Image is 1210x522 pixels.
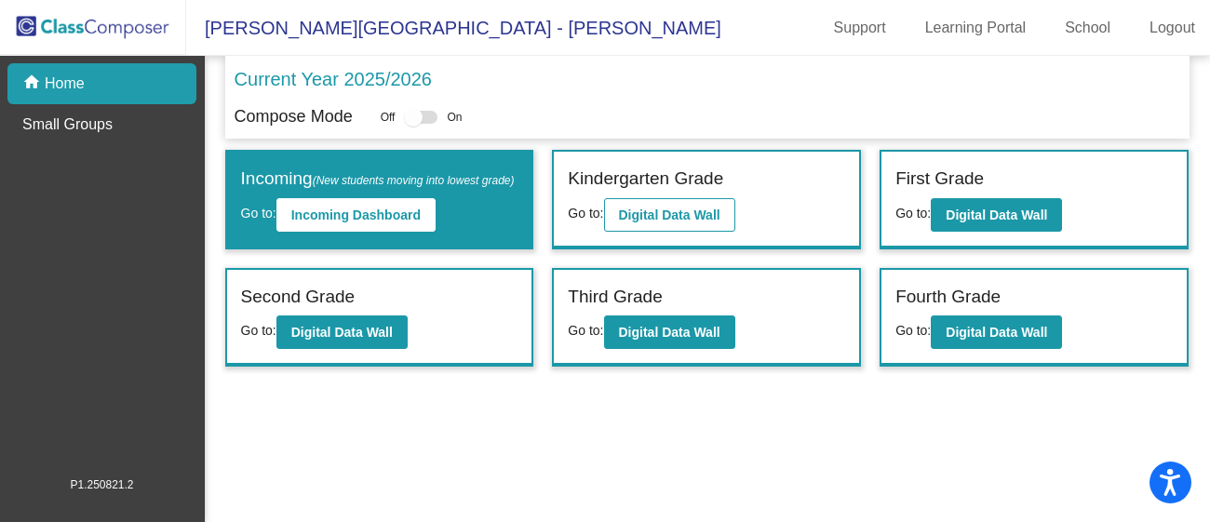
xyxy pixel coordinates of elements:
[235,104,353,129] p: Compose Mode
[241,323,276,338] span: Go to:
[241,284,356,311] label: Second Grade
[241,206,276,221] span: Go to:
[447,109,462,126] span: On
[22,73,45,95] mat-icon: home
[895,206,931,221] span: Go to:
[931,198,1062,232] button: Digital Data Wall
[291,207,421,222] b: Incoming Dashboard
[45,73,85,95] p: Home
[276,198,436,232] button: Incoming Dashboard
[604,198,735,232] button: Digital Data Wall
[186,13,721,43] span: [PERSON_NAME][GEOGRAPHIC_DATA] - [PERSON_NAME]
[619,207,720,222] b: Digital Data Wall
[241,166,515,193] label: Incoming
[619,325,720,340] b: Digital Data Wall
[291,325,393,340] b: Digital Data Wall
[568,323,603,338] span: Go to:
[235,65,432,93] p: Current Year 2025/2026
[22,114,113,136] p: Small Groups
[931,315,1062,349] button: Digital Data Wall
[946,207,1047,222] b: Digital Data Wall
[568,166,723,193] label: Kindergarten Grade
[568,284,662,311] label: Third Grade
[1135,13,1210,43] a: Logout
[910,13,1042,43] a: Learning Portal
[819,13,901,43] a: Support
[604,315,735,349] button: Digital Data Wall
[1050,13,1125,43] a: School
[946,325,1047,340] b: Digital Data Wall
[568,206,603,221] span: Go to:
[276,315,408,349] button: Digital Data Wall
[895,323,931,338] span: Go to:
[895,166,984,193] label: First Grade
[313,174,515,187] span: (New students moving into lowest grade)
[895,284,1001,311] label: Fourth Grade
[381,109,396,126] span: Off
